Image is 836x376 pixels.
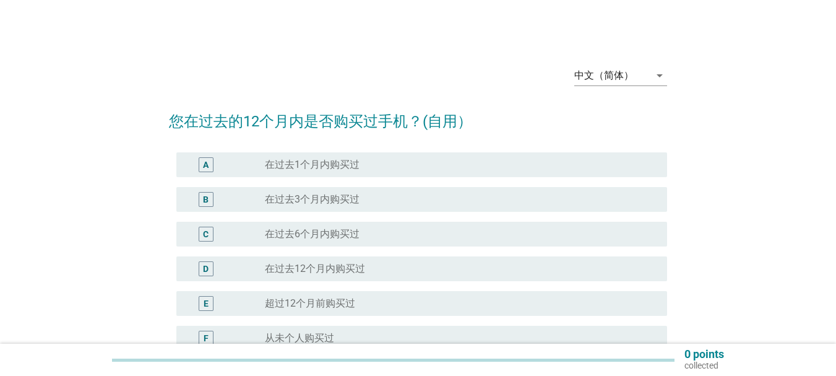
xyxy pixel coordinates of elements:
[265,159,360,171] label: 在过去1个月内购买过
[203,263,209,276] div: D
[265,332,334,344] label: 从未个人购买过
[265,228,360,240] label: 在过去6个月内购买过
[265,263,365,275] label: 在过去12个月内购买过
[204,297,209,310] div: E
[203,193,209,206] div: B
[652,68,667,83] i: arrow_drop_down
[265,193,360,206] label: 在过去3个月内购买过
[684,349,724,360] p: 0 points
[574,70,634,81] div: 中文（简体）
[203,228,209,241] div: C
[684,360,724,371] p: collected
[169,98,667,133] h2: 您在过去的12个月内是否购买过手机？(自用）
[203,159,209,172] div: A
[204,332,209,345] div: F
[265,297,355,310] label: 超过12个月前购买过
